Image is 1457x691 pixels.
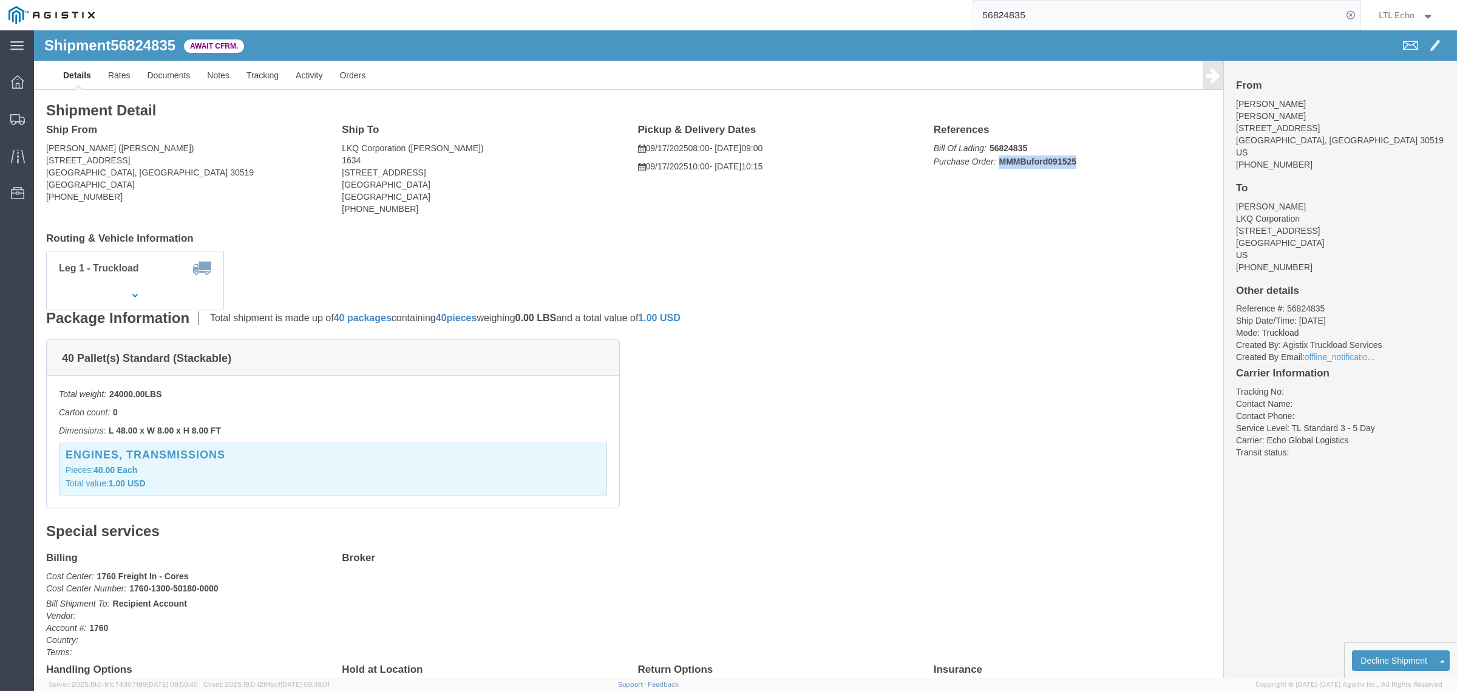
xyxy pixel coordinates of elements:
[8,6,95,24] img: logo
[1379,9,1415,22] span: LTL Echo
[147,681,198,688] span: [DATE] 09:50:40
[280,681,330,688] span: [DATE] 09:39:01
[648,681,679,688] a: Feedback
[1378,8,1440,22] button: LTL Echo
[34,30,1457,678] iframe: FS Legacy Container
[203,681,330,688] span: Client: 2025.19.0-129fbcf
[1255,679,1442,690] span: Copyright © [DATE]-[DATE] Agistix Inc., All Rights Reserved
[618,681,648,688] a: Support
[973,1,1342,30] input: Search for shipment number, reference number
[49,681,198,688] span: Server: 2025.19.0-91c74307f99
